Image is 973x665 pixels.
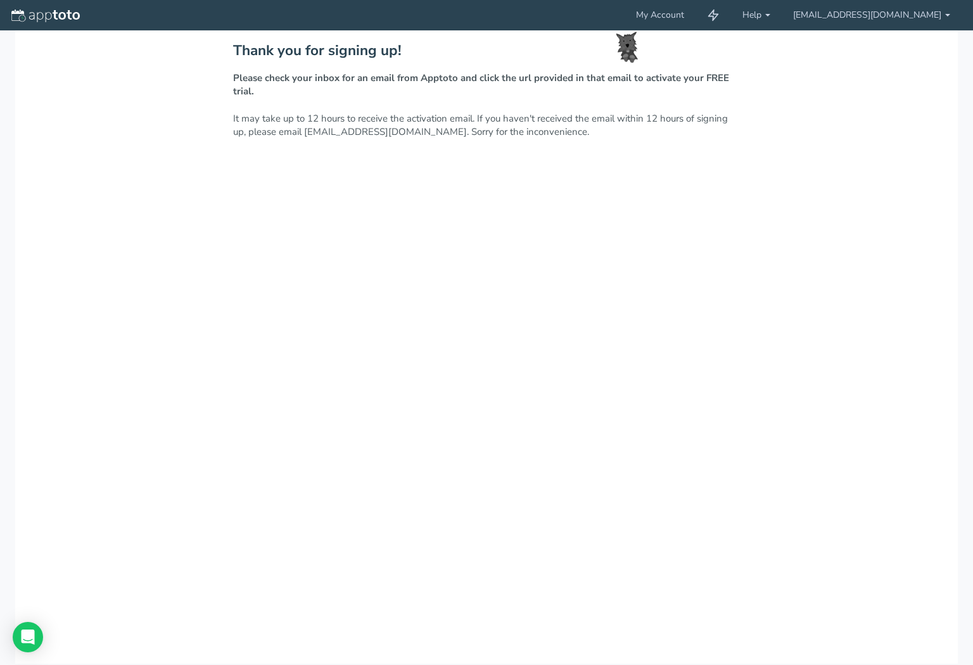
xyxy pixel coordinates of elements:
[11,9,80,22] img: logo-apptoto--white.svg
[13,622,43,652] div: Open Intercom Messenger
[616,32,639,63] img: toto-small.png
[233,72,729,98] strong: Please check your inbox for an email from Apptoto and click the url provided in that email to act...
[233,43,740,59] h2: Thank you for signing up!
[233,72,740,139] p: It may take up to 12 hours to receive the activation email. If you haven't received the email wit...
